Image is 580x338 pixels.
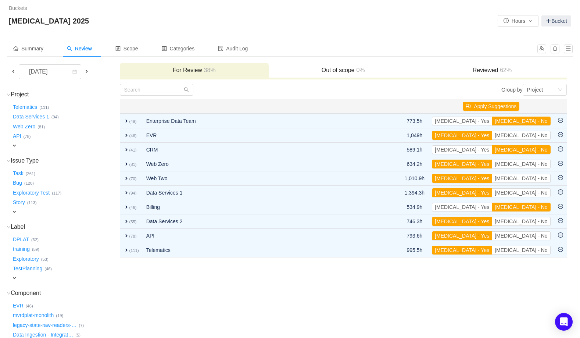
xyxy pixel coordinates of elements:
button: API [11,131,24,142]
i: icon: minus-circle [558,175,563,180]
td: 1,049h [401,128,429,143]
h3: Reviewed [421,67,563,74]
button: [MEDICAL_DATA] - Yes [432,117,492,125]
small: (117) [52,191,61,195]
td: CRM [143,143,372,157]
small: (62) [31,238,39,242]
span: expand [123,218,129,224]
small: (49) [129,119,137,124]
button: [MEDICAL_DATA] - No [492,174,550,183]
small: (111) [129,248,139,253]
button: [MEDICAL_DATA] - Yes [432,231,492,240]
button: [MEDICAL_DATA] - No [492,231,550,240]
button: TestPlanning [11,263,44,275]
button: [MEDICAL_DATA] - No [492,246,550,255]
button: Web Zero [11,121,37,132]
button: [MEDICAL_DATA] - Yes [432,131,492,140]
button: icon: bell [551,45,559,53]
small: (81) [37,125,45,129]
span: 38% [202,67,216,73]
td: Telematics [143,243,372,257]
span: Categories [162,46,195,51]
div: [DATE] [23,65,55,79]
small: (78) [129,234,137,238]
span: [MEDICAL_DATA] 2025 [9,15,93,27]
small: (41) [129,148,137,152]
h3: Label [11,223,119,231]
span: expand [11,143,17,149]
button: [MEDICAL_DATA] - Yes [432,160,492,168]
button: [MEDICAL_DATA] - No [492,160,550,168]
span: 0% [354,67,365,73]
span: expand [11,275,17,281]
td: 1,394.3h [401,186,429,200]
small: (53) [41,257,49,261]
button: [MEDICAL_DATA] - No [492,203,550,211]
button: Exploratory Test [11,187,52,199]
button: icon: clock-circleHoursicon: down [498,15,538,27]
span: Audit Log [218,46,248,51]
span: 62% [498,67,512,73]
a: Bucket [541,15,571,26]
i: icon: calendar [72,70,77,75]
small: (78) [24,134,31,139]
small: (7) [79,323,84,328]
button: [MEDICAL_DATA] - No [492,145,550,154]
input: Search [120,84,193,96]
td: Billing [143,200,372,214]
button: [MEDICAL_DATA] - Yes [432,246,492,255]
div: Group by [343,84,567,96]
i: icon: home [13,46,18,51]
small: (81) [129,162,137,167]
small: (70) [129,177,137,181]
small: (46) [26,304,33,308]
small: (46) [129,134,137,138]
td: 773.5h [401,114,429,128]
button: [MEDICAL_DATA] - Yes [432,217,492,226]
button: legacy-state-raw-readers-… [11,319,79,331]
button: mvrdplat-monolith [11,310,56,321]
button: [MEDICAL_DATA] - Yes [432,174,492,183]
button: Task [11,167,26,179]
i: icon: down [7,225,11,229]
i: icon: minus-circle [558,232,563,238]
i: icon: down [558,88,562,93]
td: Web Two [143,171,372,186]
button: [MEDICAL_DATA] - No [492,217,550,226]
button: Story [11,197,27,209]
i: icon: control [115,46,121,51]
td: 534.9h [401,200,429,214]
button: Bug [11,177,24,189]
div: Project [527,84,543,95]
small: (55) [129,220,137,224]
td: EVR [143,128,372,143]
h3: Project [11,91,119,98]
button: [MEDICAL_DATA] - Yes [432,203,492,211]
button: [MEDICAL_DATA] - No [492,188,550,197]
i: icon: down [7,93,11,97]
div: Open Intercom Messenger [555,313,573,331]
small: (19) [56,313,63,318]
i: icon: minus-circle [558,118,563,123]
button: icon: flagApply Suggestions [463,102,519,111]
span: expand [123,161,129,167]
i: icon: down [7,159,11,163]
span: expand [123,175,129,181]
small: (59) [32,247,39,252]
h3: For Review [123,67,265,74]
button: Telematics [11,101,39,113]
small: (5) [75,333,80,337]
span: expand [123,132,129,138]
button: [MEDICAL_DATA] - No [492,131,550,140]
small: (94) [51,115,59,119]
h3: Issue Type [11,157,119,164]
h3: Out of scope [272,67,414,74]
span: expand [123,190,129,196]
span: expand [123,204,129,210]
i: icon: minus-circle [558,247,563,252]
button: icon: menu [564,45,573,53]
h3: Component [11,289,119,297]
span: expand [123,118,129,124]
span: expand [123,233,129,239]
td: 793.6h [401,229,429,243]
